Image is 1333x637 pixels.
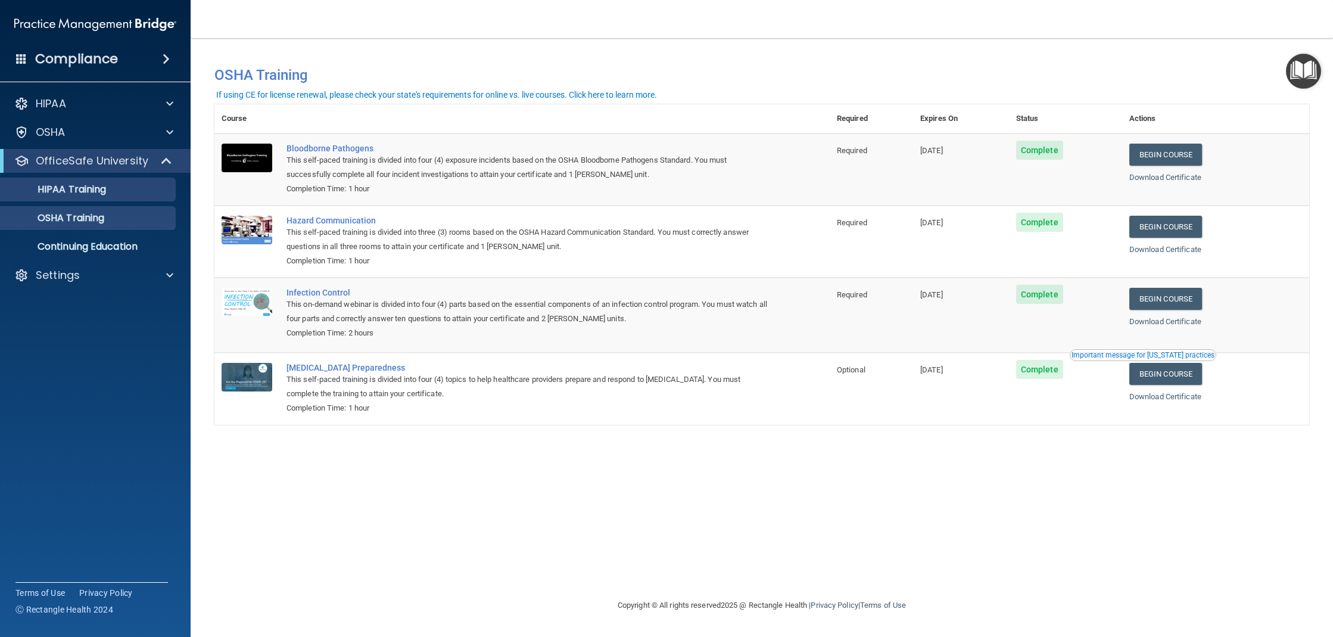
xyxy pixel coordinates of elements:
[214,104,279,133] th: Course
[286,297,770,326] div: This on-demand webinar is divided into four (4) parts based on the essential components of an inf...
[1072,352,1214,359] div: Important message for [US_STATE] practices
[1129,144,1202,166] a: Begin Course
[837,218,867,227] span: Required
[286,288,770,297] a: Infection Control
[286,153,770,182] div: This self-paced training is divided into four (4) exposure incidents based on the OSHA Bloodborne...
[1016,360,1063,379] span: Complete
[14,97,173,111] a: HIPAA
[15,604,113,616] span: Ⓒ Rectangle Health 2024
[1016,141,1063,160] span: Complete
[35,51,118,67] h4: Compliance
[1129,392,1201,401] a: Download Certificate
[1129,288,1202,310] a: Begin Course
[216,91,657,99] div: If using CE for license renewal, please check your state's requirements for online vs. live cours...
[286,182,770,196] div: Completion Time: 1 hour
[920,365,943,374] span: [DATE]
[286,216,770,225] a: Hazard Communication
[286,372,770,401] div: This self-paced training is divided into four (4) topics to help healthcare providers prepare and...
[286,401,770,415] div: Completion Time: 1 hour
[860,601,906,610] a: Terms of Use
[544,586,979,624] div: Copyright © All rights reserved 2025 @ Rectangle Health | |
[1129,363,1202,385] a: Begin Course
[837,146,867,155] span: Required
[1129,245,1201,254] a: Download Certificate
[1016,285,1063,304] span: Complete
[1129,317,1201,326] a: Download Certificate
[1009,104,1122,133] th: Status
[920,218,943,227] span: [DATE]
[14,13,176,36] img: PMB logo
[1129,173,1201,182] a: Download Certificate
[286,363,770,372] a: [MEDICAL_DATA] Preparedness
[14,125,173,139] a: OSHA
[8,184,106,195] p: HIPAA Training
[214,89,659,101] button: If using CE for license renewal, please check your state's requirements for online vs. live cours...
[15,587,65,599] a: Terms of Use
[913,104,1009,133] th: Expires On
[1129,216,1202,238] a: Begin Course
[1122,104,1309,133] th: Actions
[837,290,867,299] span: Required
[811,601,858,610] a: Privacy Policy
[14,268,173,282] a: Settings
[79,587,133,599] a: Privacy Policy
[920,146,943,155] span: [DATE]
[920,290,943,299] span: [DATE]
[837,365,865,374] span: Optional
[830,104,913,133] th: Required
[286,144,770,153] a: Bloodborne Pathogens
[8,241,170,253] p: Continuing Education
[14,154,173,168] a: OfficeSafe University
[286,326,770,340] div: Completion Time: 2 hours
[36,154,148,168] p: OfficeSafe University
[214,67,1309,83] h4: OSHA Training
[1016,213,1063,232] span: Complete
[1286,54,1321,89] button: Open Resource Center
[36,125,66,139] p: OSHA
[8,212,104,224] p: OSHA Training
[36,97,66,111] p: HIPAA
[36,268,80,282] p: Settings
[1070,349,1216,361] button: Read this if you are a dental practitioner in the state of CA
[1127,552,1319,600] iframe: Drift Widget Chat Controller
[286,225,770,254] div: This self-paced training is divided into three (3) rooms based on the OSHA Hazard Communication S...
[286,254,770,268] div: Completion Time: 1 hour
